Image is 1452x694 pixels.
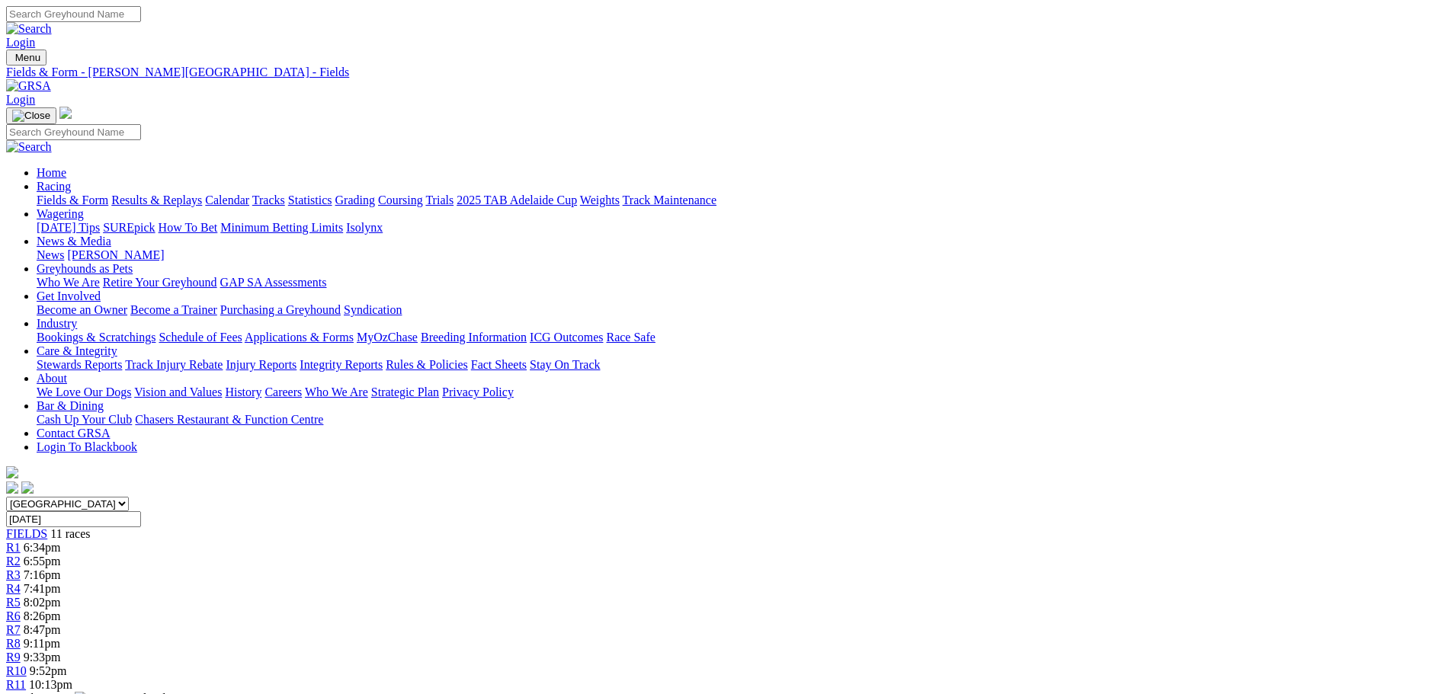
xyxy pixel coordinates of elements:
a: Schedule of Fees [159,331,242,344]
a: SUREpick [103,221,155,234]
a: Minimum Betting Limits [220,221,343,234]
a: Vision and Values [134,385,222,398]
div: About [37,385,1446,399]
span: 8:26pm [24,609,61,622]
a: Strategic Plan [371,385,439,398]
a: R1 [6,541,21,554]
a: R7 [6,623,21,636]
a: Track Maintenance [623,193,716,206]
span: R5 [6,596,21,609]
a: Rules & Policies [386,358,468,371]
a: Stay On Track [530,358,600,371]
a: Login To Blackbook [37,440,137,453]
a: Cash Up Your Club [37,413,132,426]
a: R10 [6,664,27,677]
a: Privacy Policy [442,385,514,398]
a: News & Media [37,235,111,248]
span: 7:16pm [24,568,61,581]
a: Login [6,93,35,106]
a: Become a Trainer [130,303,217,316]
a: Integrity Reports [300,358,383,371]
img: logo-grsa-white.png [6,466,18,478]
span: R2 [6,555,21,568]
a: Retire Your Greyhound [103,276,217,289]
span: 9:11pm [24,637,60,650]
a: Stewards Reports [37,358,122,371]
a: About [37,372,67,385]
span: 6:34pm [24,541,61,554]
img: Search [6,22,52,36]
a: How To Bet [159,221,218,234]
a: Bar & Dining [37,399,104,412]
a: Grading [335,193,375,206]
input: Search [6,6,141,22]
a: Calendar [205,193,249,206]
span: 9:52pm [30,664,67,677]
img: Close [12,110,50,122]
span: 6:55pm [24,555,61,568]
img: twitter.svg [21,481,34,494]
a: R4 [6,582,21,595]
div: Care & Integrity [37,358,1446,372]
a: Applications & Forms [245,331,354,344]
a: Race Safe [606,331,655,344]
a: ICG Outcomes [530,331,603,344]
a: [PERSON_NAME] [67,248,164,261]
a: Isolynx [346,221,383,234]
a: Contact GRSA [37,427,110,440]
a: Statistics [288,193,332,206]
a: Careers [264,385,302,398]
a: Trials [425,193,454,206]
a: Bookings & Scratchings [37,331,155,344]
a: Racing [37,180,71,193]
a: [DATE] Tips [37,221,100,234]
a: 2025 TAB Adelaide Cup [457,193,577,206]
a: Injury Reports [226,358,296,371]
button: Toggle navigation [6,107,56,124]
a: News [37,248,64,261]
a: R9 [6,651,21,664]
a: Wagering [37,207,84,220]
img: logo-grsa-white.png [59,107,72,119]
span: 8:47pm [24,623,61,636]
a: Login [6,36,35,49]
a: We Love Our Dogs [37,385,131,398]
span: R11 [6,678,26,691]
span: 10:13pm [29,678,72,691]
a: Weights [580,193,620,206]
a: Results & Replays [111,193,202,206]
img: facebook.svg [6,481,18,494]
a: Coursing [378,193,423,206]
a: Purchasing a Greyhound [220,303,341,316]
a: Fields & Form [37,193,108,206]
img: GRSA [6,79,51,93]
div: Greyhounds as Pets [37,276,1446,289]
a: Fields & Form - [PERSON_NAME][GEOGRAPHIC_DATA] - Fields [6,66,1446,79]
div: Get Involved [37,303,1446,317]
a: Tracks [252,193,285,206]
input: Select date [6,511,141,527]
a: Breeding Information [421,331,527,344]
a: Home [37,166,66,179]
img: Search [6,140,52,154]
button: Toggle navigation [6,50,46,66]
a: Who We Are [305,385,368,398]
a: FIELDS [6,527,47,540]
div: Bar & Dining [37,413,1446,427]
a: Chasers Restaurant & Function Centre [135,413,323,426]
a: R6 [6,609,21,622]
div: Wagering [37,221,1446,235]
a: R3 [6,568,21,581]
a: GAP SA Assessments [220,276,327,289]
a: R8 [6,637,21,650]
a: Become an Owner [37,303,127,316]
a: Who We Are [37,276,100,289]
